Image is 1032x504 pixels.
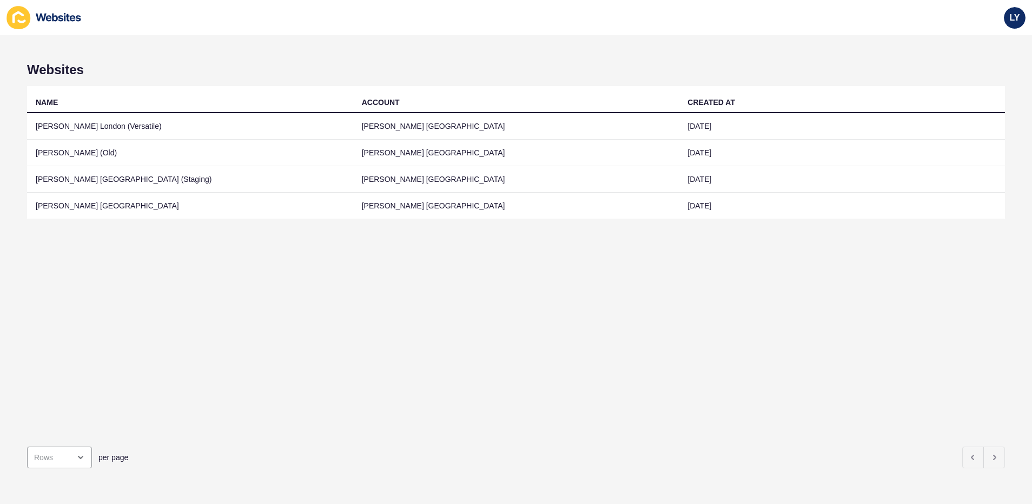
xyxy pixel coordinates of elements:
[27,62,1005,77] h1: Websites
[679,193,1005,219] td: [DATE]
[679,140,1005,166] td: [DATE]
[27,113,353,140] td: [PERSON_NAME] London (Versatile)
[353,113,679,140] td: [PERSON_NAME] [GEOGRAPHIC_DATA]
[353,166,679,193] td: [PERSON_NAME] [GEOGRAPHIC_DATA]
[27,166,353,193] td: [PERSON_NAME] [GEOGRAPHIC_DATA] (Staging)
[27,193,353,219] td: [PERSON_NAME] [GEOGRAPHIC_DATA]
[353,140,679,166] td: [PERSON_NAME] [GEOGRAPHIC_DATA]
[679,113,1005,140] td: [DATE]
[1010,12,1020,23] span: LY
[27,447,92,468] div: open menu
[27,140,353,166] td: [PERSON_NAME] (Old)
[362,97,400,108] div: ACCOUNT
[679,166,1005,193] td: [DATE]
[98,452,128,463] span: per page
[687,97,735,108] div: CREATED AT
[36,97,58,108] div: NAME
[353,193,679,219] td: [PERSON_NAME] [GEOGRAPHIC_DATA]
